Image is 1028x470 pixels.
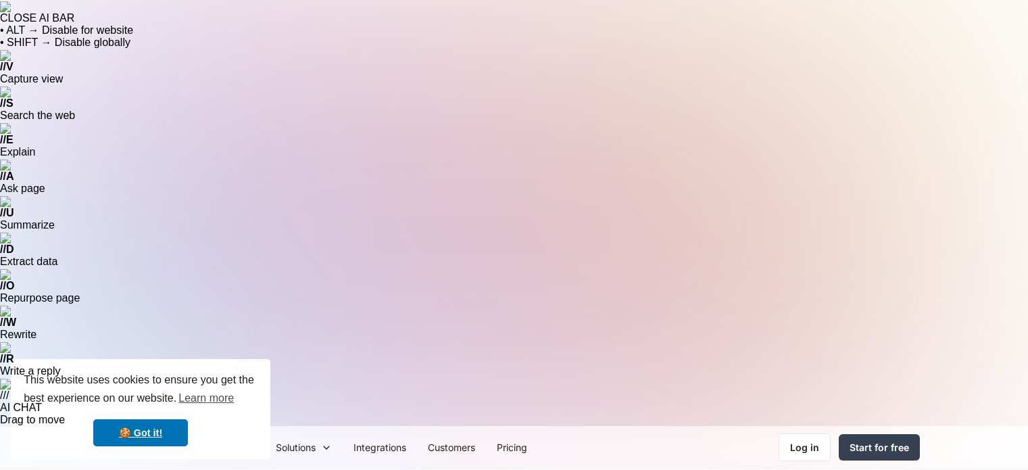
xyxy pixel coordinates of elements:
[850,440,909,454] div: Start for free
[417,432,486,463] a: Customers
[839,434,920,461] a: Start for free
[276,440,316,454] div: Solutions
[486,432,538,463] a: Pricing
[265,432,343,463] div: Solutions
[779,433,831,461] a: Log in
[790,440,819,454] div: Log in
[93,419,188,446] a: dismiss cookie message
[343,432,417,463] a: Integrations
